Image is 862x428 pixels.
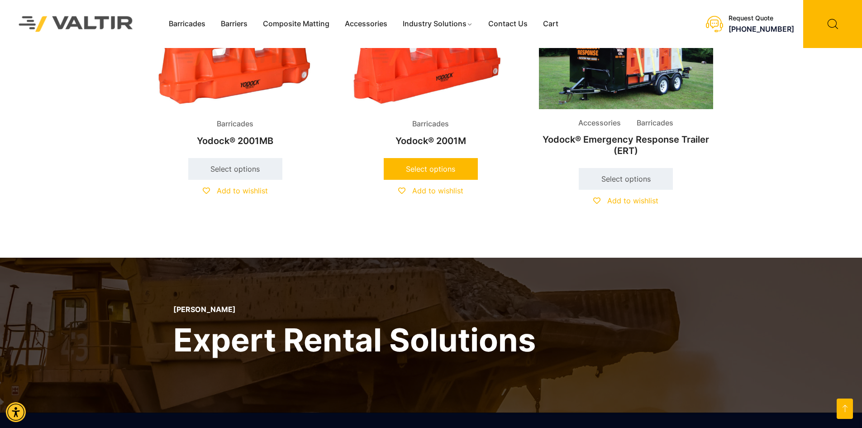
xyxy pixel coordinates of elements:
span: Accessories [571,116,628,130]
div: Accessibility Menu [6,402,26,422]
a: BarricadesYodock® 2001MB [148,5,322,151]
a: Select options for “Yodock® Emergency Response Trailer (ERT)” [579,168,673,190]
h2: Yodock® Emergency Response Trailer (ERT) [539,130,713,160]
img: Barricades [343,5,517,110]
a: Contact Us [481,17,535,31]
a: BarricadesYodock® 2001M [343,5,517,151]
h2: Yodock® 2001M [343,131,517,151]
a: Open this option [837,399,853,419]
a: Cart [535,17,566,31]
span: Add to wishlist [217,186,268,195]
img: Accessories [539,5,713,109]
span: Add to wishlist [607,196,658,205]
span: Barricades [405,117,456,131]
span: Barricades [210,117,260,131]
a: Barriers [213,17,255,31]
a: Select options for “Yodock® 2001MB” [188,158,282,180]
a: Industry Solutions [395,17,481,31]
a: call (888) 496-3625 [729,24,794,34]
a: Accessories [337,17,395,31]
h2: Yodock® 2001MB [148,131,322,151]
img: Barricades [148,5,322,110]
span: Add to wishlist [412,186,463,195]
a: Add to wishlist [203,186,268,195]
a: Barricades [161,17,213,31]
img: Valtir Rentals [7,4,145,43]
a: Add to wishlist [398,186,463,195]
a: Accessories BarricadesYodock® Emergency Response Trailer (ERT) [539,5,713,160]
a: Select options for “Yodock® 2001M” [384,158,478,180]
a: Composite Matting [255,17,337,31]
a: Add to wishlist [593,196,658,205]
span: Barricades [630,116,680,130]
p: [PERSON_NAME] [173,305,536,314]
div: Request Quote [729,14,794,22]
h2: Expert Rental Solutions [173,319,536,361]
